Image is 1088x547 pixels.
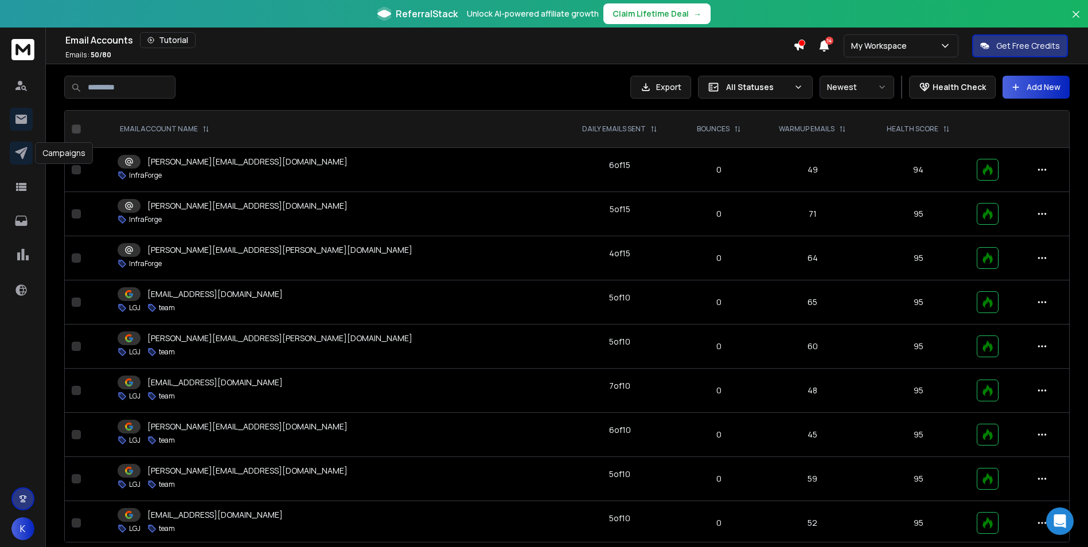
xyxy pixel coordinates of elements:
p: HEALTH SCORE [887,124,938,134]
p: team [159,480,175,489]
td: 95 [867,457,970,501]
td: 95 [867,325,970,369]
div: Campaigns [35,142,93,164]
span: ReferralStack [396,7,458,21]
p: BOUNCES [697,124,730,134]
button: K [11,517,34,540]
td: 94 [867,148,970,192]
p: 0 [686,385,751,396]
p: team [159,392,175,401]
td: 95 [867,501,970,545]
p: team [159,524,175,533]
div: Email Accounts [65,32,793,48]
p: [EMAIL_ADDRESS][DOMAIN_NAME] [147,509,283,521]
p: DAILY EMAILS SENT [582,124,646,134]
p: 0 [686,208,751,220]
button: Claim Lifetime Deal→ [603,3,711,24]
button: Close banner [1068,7,1083,34]
div: 4 of 15 [609,248,630,259]
button: Tutorial [140,32,196,48]
p: team [159,436,175,445]
div: v 4.0.25 [32,18,56,28]
td: 95 [867,280,970,325]
p: Unlock AI-powered affiliate growth [467,8,599,19]
div: Open Intercom Messenger [1046,507,1074,535]
span: 50 / 80 [91,50,111,60]
img: tab_domain_overview_orange.svg [31,67,40,76]
p: 0 [686,429,751,440]
td: 95 [867,192,970,236]
td: 95 [867,236,970,280]
p: LGJ [129,347,141,357]
td: 64 [758,236,867,280]
td: 52 [758,501,867,545]
p: 0 [686,473,751,485]
img: website_grey.svg [18,30,28,39]
p: My Workspace [851,40,911,52]
p: [EMAIL_ADDRESS][DOMAIN_NAME] [147,377,283,388]
p: [PERSON_NAME][EMAIL_ADDRESS][DOMAIN_NAME] [147,421,348,432]
div: 5 of 15 [610,204,630,215]
td: 95 [867,413,970,457]
div: 5 of 10 [609,513,630,524]
button: Health Check [909,76,996,99]
div: 7 of 10 [609,380,630,392]
div: 5 of 10 [609,336,630,347]
button: Export [630,76,691,99]
p: [PERSON_NAME][EMAIL_ADDRESS][DOMAIN_NAME] [147,465,348,476]
p: 0 [686,517,751,529]
td: 59 [758,457,867,501]
img: tab_keywords_by_traffic_grey.svg [114,67,123,76]
p: LGJ [129,480,141,489]
button: Add New [1003,76,1070,99]
p: InfraForge [129,215,162,224]
p: [PERSON_NAME][EMAIL_ADDRESS][PERSON_NAME][DOMAIN_NAME] [147,244,412,256]
button: Get Free Credits [972,34,1068,57]
p: LGJ [129,392,141,401]
p: LGJ [129,524,141,533]
p: LGJ [129,303,141,312]
p: 0 [686,341,751,352]
p: [PERSON_NAME][EMAIL_ADDRESS][PERSON_NAME][DOMAIN_NAME] [147,333,412,344]
div: Keywords by Traffic [127,68,193,75]
p: Emails : [65,50,111,60]
div: EMAIL ACCOUNT NAME [120,124,209,134]
button: Newest [820,76,894,99]
td: 48 [758,369,867,413]
span: 14 [825,37,833,45]
p: All Statuses [726,81,789,93]
td: 71 [758,192,867,236]
p: Get Free Credits [996,40,1060,52]
p: [EMAIL_ADDRESS][DOMAIN_NAME] [147,288,283,300]
div: 5 of 10 [609,292,630,303]
p: [PERSON_NAME][EMAIL_ADDRESS][DOMAIN_NAME] [147,156,348,167]
p: LGJ [129,436,141,445]
div: 6 of 10 [609,424,631,436]
td: 45 [758,413,867,457]
p: team [159,347,175,357]
td: 60 [758,325,867,369]
td: 65 [758,280,867,325]
p: 0 [686,252,751,264]
td: 49 [758,148,867,192]
img: logo_orange.svg [18,18,28,28]
p: 0 [686,296,751,308]
div: 6 of 15 [609,159,630,171]
div: Domain Overview [44,68,103,75]
span: → [693,8,701,19]
div: 5 of 10 [609,468,630,480]
td: 95 [867,369,970,413]
p: [PERSON_NAME][EMAIL_ADDRESS][DOMAIN_NAME] [147,200,348,212]
p: InfraForge [129,259,162,268]
p: InfraForge [129,171,162,180]
div: Domain: [URL] [30,30,81,39]
p: Health Check [933,81,986,93]
p: WARMUP EMAILS [779,124,834,134]
p: team [159,303,175,312]
p: 0 [686,164,751,175]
